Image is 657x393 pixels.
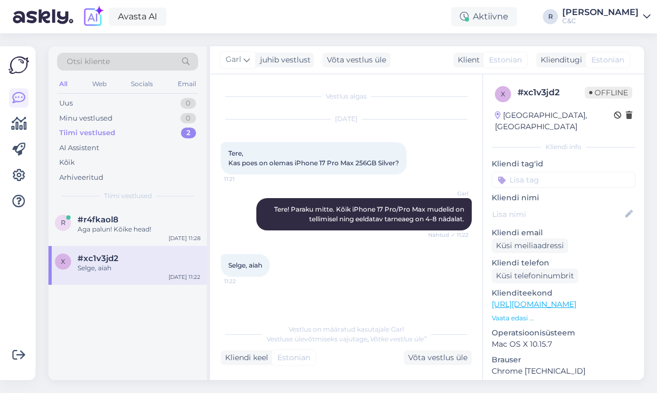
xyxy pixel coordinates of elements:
[492,269,578,283] div: Küsi telefoninumbrit
[221,92,472,101] div: Vestlus algas
[169,234,200,242] div: [DATE] 11:28
[562,8,651,25] a: [PERSON_NAME]C&C
[256,54,311,66] div: juhib vestlust
[492,158,635,170] p: Kliendi tag'id
[181,128,196,138] div: 2
[67,56,110,67] span: Otsi kliente
[82,5,104,28] img: explore-ai
[78,224,200,234] div: Aga palun! Kõike head!
[492,238,568,253] div: Küsi meiliaadressi
[61,257,65,265] span: x
[277,352,310,363] span: Estonian
[492,327,635,339] p: Operatsioonisüsteem
[562,17,639,25] div: C&C
[9,55,29,75] img: Askly Logo
[90,77,109,91] div: Web
[489,54,522,66] span: Estonian
[59,143,99,153] div: AI Assistent
[323,53,390,67] div: Võta vestlus üle
[129,77,155,91] div: Socials
[226,54,241,66] span: Garl
[562,8,639,17] div: [PERSON_NAME]
[543,9,558,24] div: R
[585,87,632,99] span: Offline
[59,128,115,138] div: Tiimi vestlused
[492,287,635,299] p: Klienditeekond
[492,142,635,152] div: Kliendi info
[492,313,635,323] p: Vaata edasi ...
[289,325,404,333] span: Vestlus on määratud kasutajale Garl
[492,208,623,220] input: Lisa nimi
[274,205,466,223] span: Tere! Paraku mitte. Kõik iPhone 17 Pro/Pro Max mudelid on tellimisel ning eeldatav tarneaeg on 4-...
[180,98,196,109] div: 0
[61,219,66,227] span: r
[495,110,614,132] div: [GEOGRAPHIC_DATA], [GEOGRAPHIC_DATA]
[267,335,427,343] span: Vestluse ülevõtmiseks vajutage
[228,261,262,269] span: Selge, aiah
[367,335,427,343] i: „Võtke vestlus üle”
[453,54,480,66] div: Klient
[176,77,198,91] div: Email
[492,354,635,366] p: Brauser
[451,7,517,26] div: Aktiivne
[57,77,69,91] div: All
[518,86,585,99] div: # xc1v3jd2
[228,149,399,167] span: Tere, Kas poes on olemas iPhone 17 Pro Max 256GB Silver?
[221,352,268,363] div: Kliendi keel
[104,191,152,201] span: Tiimi vestlused
[59,172,103,183] div: Arhiveeritud
[492,299,576,309] a: [URL][DOMAIN_NAME]
[59,113,113,124] div: Minu vestlused
[180,113,196,124] div: 0
[492,366,635,377] p: Chrome [TECHNICAL_ID]
[492,227,635,238] p: Kliendi email
[224,175,264,183] span: 11:21
[78,263,200,273] div: Selge, aiah
[78,215,118,224] span: #r4fkaol8
[591,54,624,66] span: Estonian
[501,90,505,98] span: x
[59,157,75,168] div: Kõik
[109,8,166,26] a: Avasta AI
[492,192,635,203] p: Kliendi nimi
[492,339,635,350] p: Mac OS X 10.15.7
[536,54,582,66] div: Klienditugi
[404,350,472,365] div: Võta vestlus üle
[169,273,200,281] div: [DATE] 11:22
[224,277,264,285] span: 11:22
[492,172,635,188] input: Lisa tag
[428,190,469,198] span: Garl
[221,114,472,124] div: [DATE]
[428,231,469,239] span: Nähtud ✓ 11:22
[59,98,73,109] div: Uus
[492,257,635,269] p: Kliendi telefon
[78,254,118,263] span: #xc1v3jd2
